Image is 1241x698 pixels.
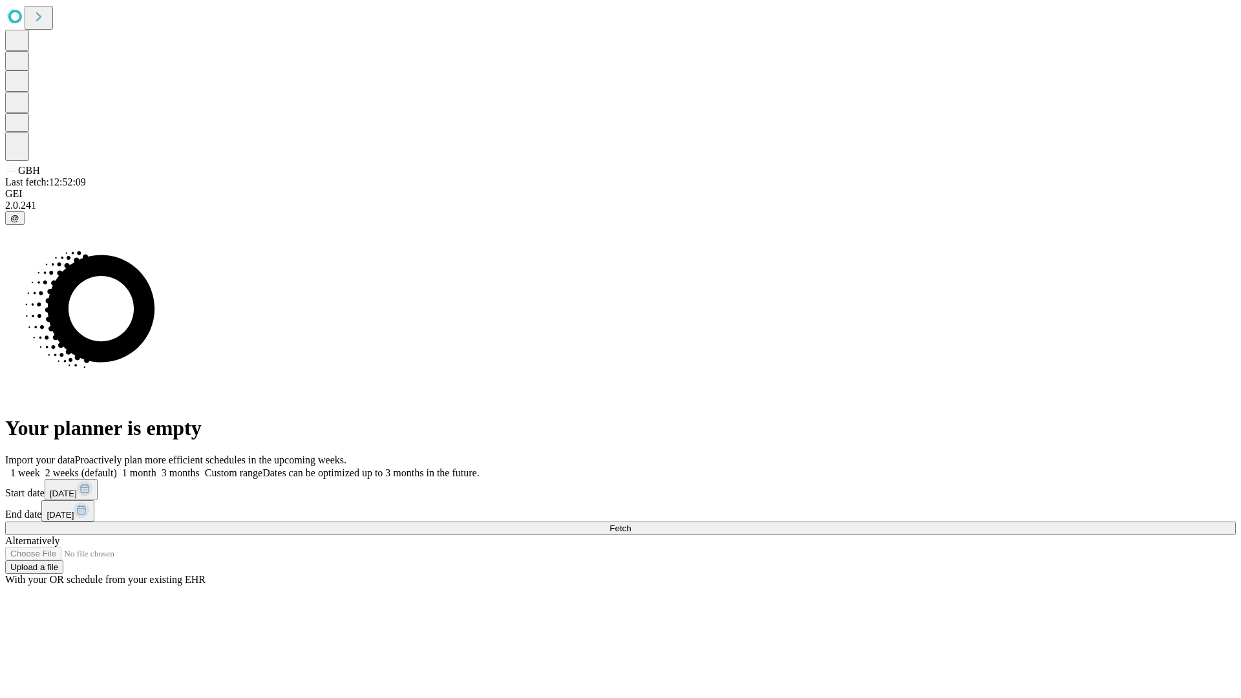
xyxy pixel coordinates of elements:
[162,467,200,478] span: 3 months
[45,479,98,500] button: [DATE]
[5,535,59,546] span: Alternatively
[45,467,117,478] span: 2 weeks (default)
[5,211,25,225] button: @
[5,522,1236,535] button: Fetch
[262,467,479,478] span: Dates can be optimized up to 3 months in the future.
[50,489,77,498] span: [DATE]
[5,188,1236,200] div: GEI
[5,200,1236,211] div: 2.0.241
[122,467,156,478] span: 1 month
[41,500,94,522] button: [DATE]
[5,479,1236,500] div: Start date
[5,500,1236,522] div: End date
[10,467,40,478] span: 1 week
[5,416,1236,440] h1: Your planner is empty
[610,523,631,533] span: Fetch
[5,454,75,465] span: Import your data
[18,165,40,176] span: GBH
[205,467,262,478] span: Custom range
[10,213,19,223] span: @
[47,510,74,520] span: [DATE]
[75,454,346,465] span: Proactively plan more efficient schedules in the upcoming weeks.
[5,176,86,187] span: Last fetch: 12:52:09
[5,574,206,585] span: With your OR schedule from your existing EHR
[5,560,63,574] button: Upload a file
